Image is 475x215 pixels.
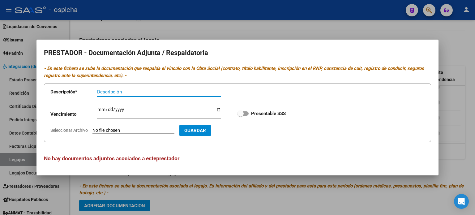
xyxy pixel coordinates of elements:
span: prestador [156,155,179,161]
span: Guardar [184,128,206,133]
i: - En este fichero se sube la documentación que respalda el vínculo con la Obra Social (contrato, ... [44,66,424,78]
h3: No hay documentos adjuntos asociados a este [44,154,431,162]
strong: Presentable SSS [251,111,286,116]
p: Vencimiento [50,111,97,118]
p: Descripción [50,88,97,96]
button: Guardar [179,125,211,136]
span: Seleccionar Archivo [50,128,88,133]
div: Open Intercom Messenger [454,194,469,209]
h2: PRESTADOR - Documentación Adjunta / Respaldatoria [44,47,431,59]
